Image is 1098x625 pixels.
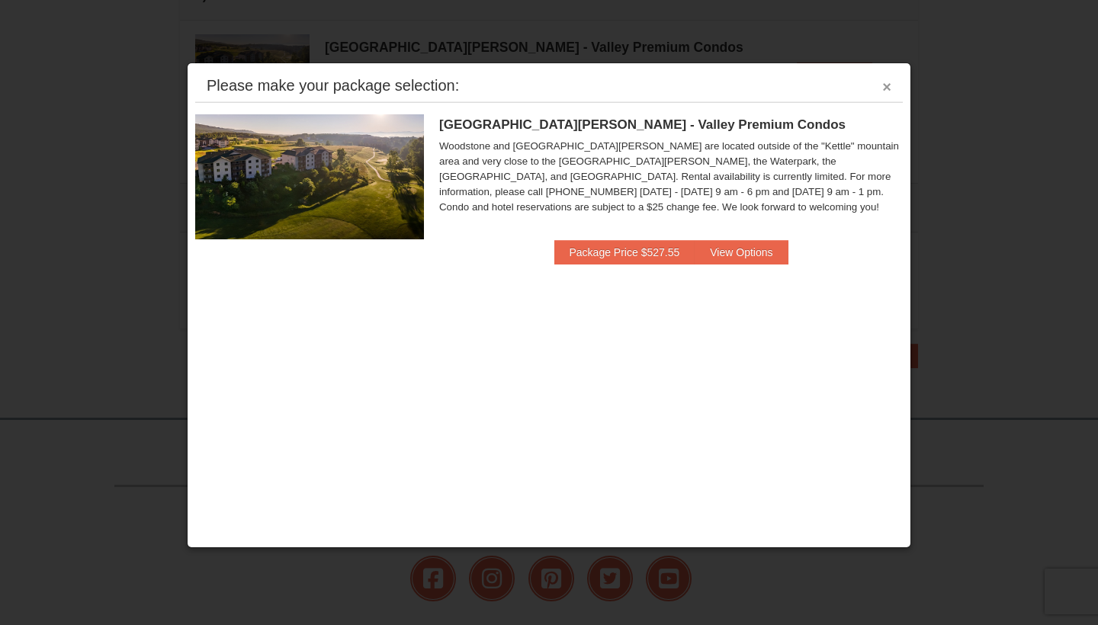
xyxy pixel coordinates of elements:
span: [GEOGRAPHIC_DATA][PERSON_NAME] - Valley Premium Condos [439,117,846,132]
div: Woodstone and [GEOGRAPHIC_DATA][PERSON_NAME] are located outside of the "Kettle" mountain area an... [439,139,903,215]
button: Package Price $527.55 [554,240,695,264]
button: × [882,79,891,95]
img: 19219041-4-ec11c166.jpg [195,114,424,239]
div: Please make your package selection: [207,78,459,93]
button: View Options [695,240,788,264]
